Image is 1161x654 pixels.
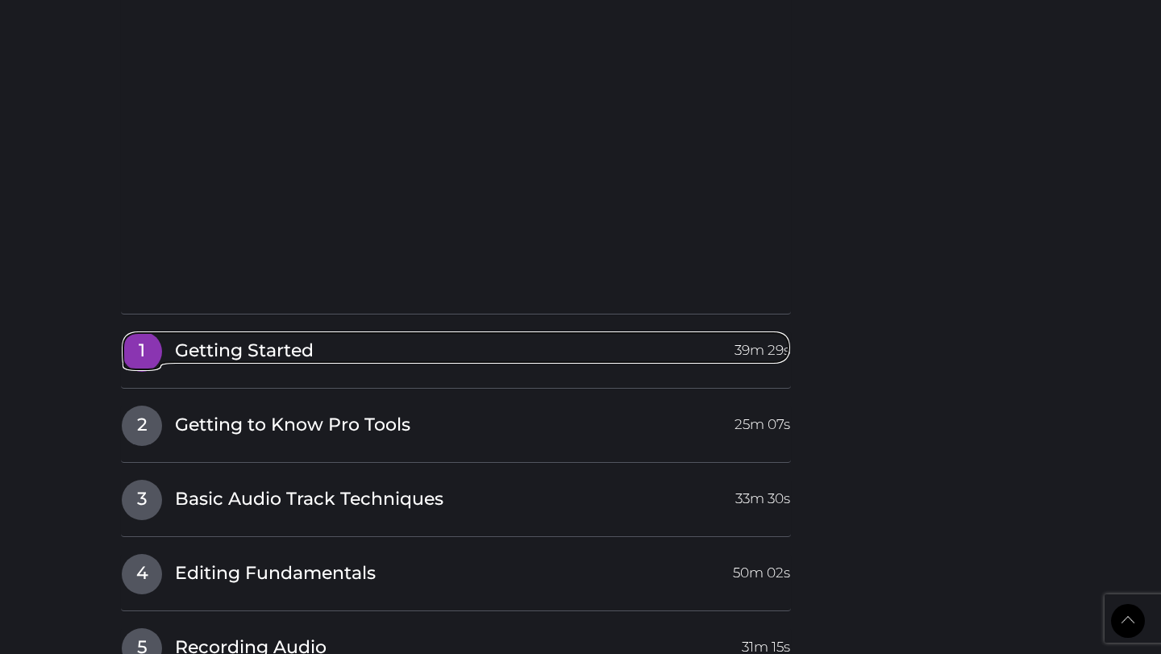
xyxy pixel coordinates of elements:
[122,480,162,520] span: 3
[175,487,443,512] span: Basic Audio Track Techniques
[122,331,162,372] span: 1
[175,561,376,586] span: Editing Fundamentals
[122,554,162,594] span: 4
[734,406,790,435] span: 25m 07s
[121,479,791,513] a: 3Basic Audio Track Techniques33m 30s
[121,405,791,439] a: 2Getting to Know Pro Tools25m 07s
[734,331,790,360] span: 39m 29s
[121,331,791,364] a: 1Getting Started39m 29s
[122,406,162,446] span: 2
[735,480,790,509] span: 33m 30s
[1111,604,1145,638] a: Back to Top
[175,413,410,438] span: Getting to Know Pro Tools
[733,554,790,583] span: 50m 02s
[121,553,791,587] a: 4Editing Fundamentals50m 02s
[175,339,314,364] span: Getting Started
